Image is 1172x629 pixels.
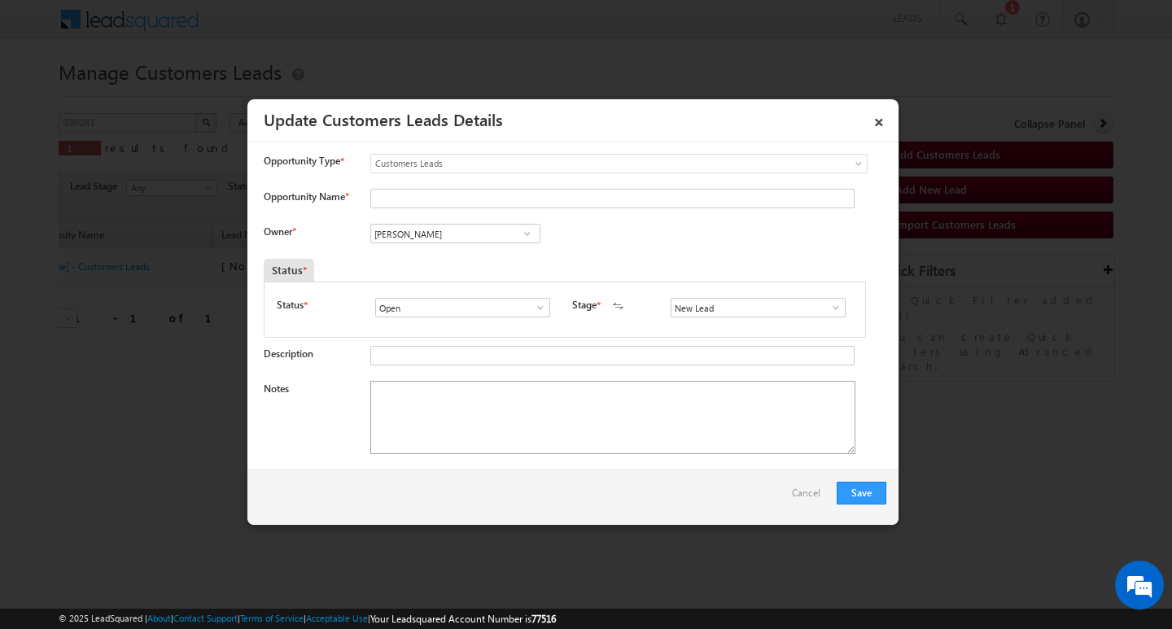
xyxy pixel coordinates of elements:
label: Owner [264,225,295,238]
div: Status [264,259,314,282]
span: Opportunity Type [264,154,340,168]
a: Customers Leads [370,154,868,173]
input: Type to Search [671,298,846,317]
input: Type to Search [375,298,550,317]
a: Show All Items [517,225,537,242]
input: Type to Search [370,224,540,243]
div: Leave a message [85,85,273,107]
img: d_60004797649_company_0_60004797649 [28,85,68,107]
textarea: Type your message and click 'Submit' [21,151,297,487]
label: Description [264,347,313,360]
span: Customers Leads [371,156,801,171]
a: Show All Items [821,299,842,316]
label: Status [277,298,304,312]
label: Stage [572,298,597,312]
a: Show All Items [526,299,546,316]
a: Acceptable Use [306,613,368,623]
span: © 2025 LeadSquared | | | | | [59,611,556,627]
a: × [865,105,893,133]
em: Submit [238,501,295,523]
button: Save [837,482,886,505]
label: Notes [264,382,289,395]
a: Cancel [792,482,829,513]
label: Opportunity Name [264,190,348,203]
a: About [147,613,171,623]
a: Terms of Service [240,613,304,623]
span: 77516 [531,613,556,625]
a: Contact Support [173,613,238,623]
span: Your Leadsquared Account Number is [370,613,556,625]
a: Update Customers Leads Details [264,107,503,130]
div: Minimize live chat window [267,8,306,47]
